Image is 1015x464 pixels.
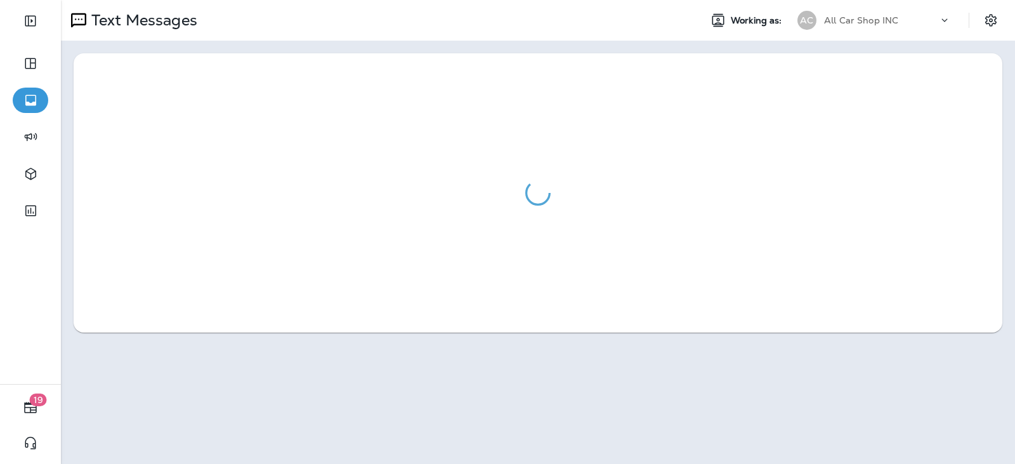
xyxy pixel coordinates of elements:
button: Expand Sidebar [13,8,48,34]
div: AC [797,11,816,30]
p: Text Messages [86,11,197,30]
button: 19 [13,395,48,420]
span: Working as: [731,15,785,26]
p: All Car Shop INC [824,15,898,25]
span: 19 [30,394,47,406]
button: Settings [979,9,1002,32]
